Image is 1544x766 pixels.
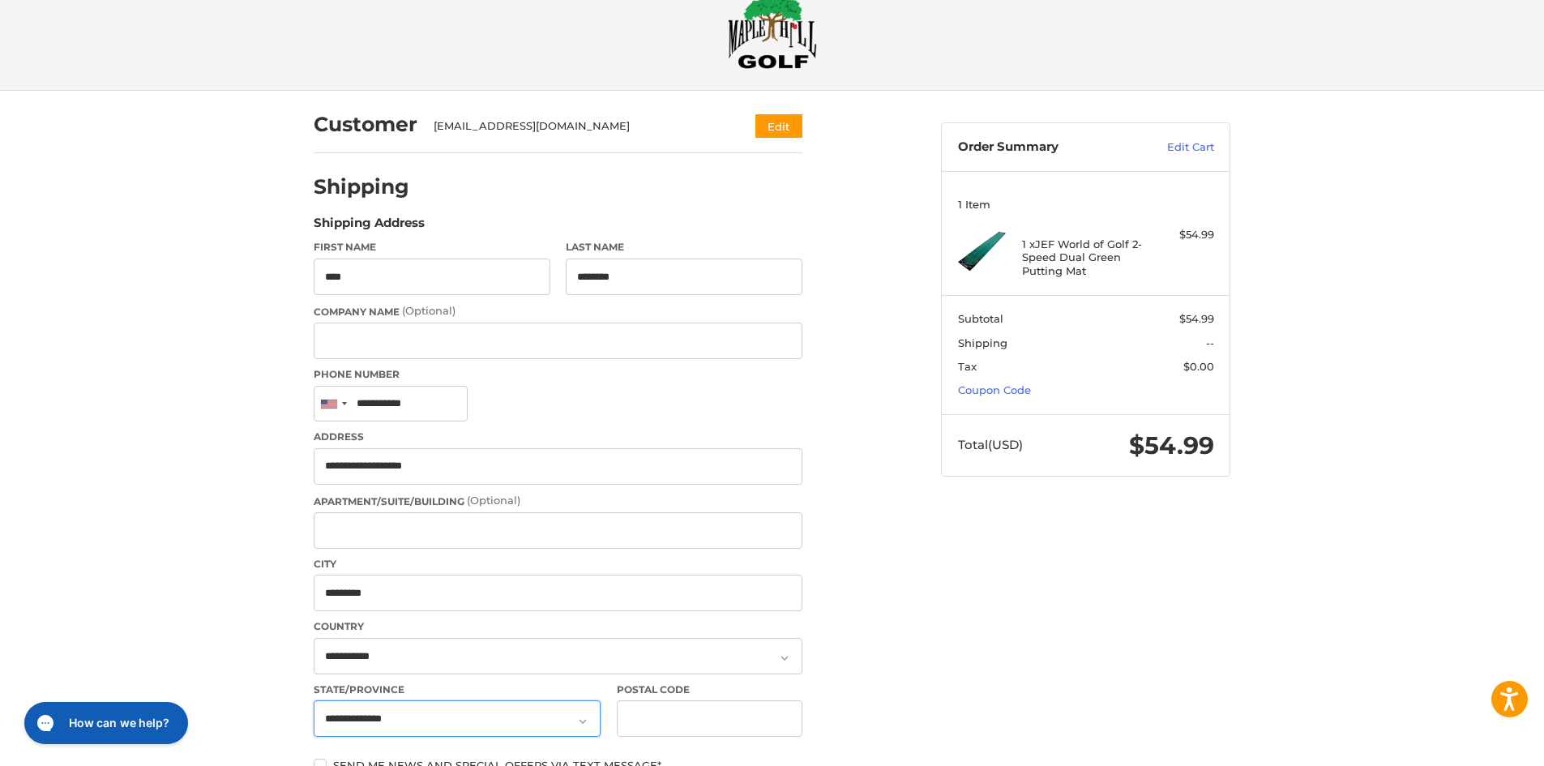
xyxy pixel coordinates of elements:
[1183,360,1214,373] span: $0.00
[1150,227,1214,243] div: $54.99
[617,683,803,697] label: Postal Code
[314,174,409,199] h2: Shipping
[958,336,1007,349] span: Shipping
[314,683,601,697] label: State/Province
[314,214,425,240] legend: Shipping Address
[314,240,550,255] label: First Name
[958,198,1214,211] h3: 1 Item
[1179,312,1214,325] span: $54.99
[1206,336,1214,349] span: --
[314,367,802,382] label: Phone Number
[958,383,1031,396] a: Coupon Code
[1132,139,1214,156] a: Edit Cart
[314,557,802,571] label: City
[314,387,352,422] div: United States: +1
[314,112,417,137] h2: Customer
[402,304,456,317] small: (Optional)
[958,437,1023,452] span: Total (USD)
[314,619,802,634] label: Country
[958,139,1132,156] h3: Order Summary
[566,240,802,255] label: Last Name
[314,303,802,319] label: Company Name
[434,118,725,135] div: [EMAIL_ADDRESS][DOMAIN_NAME]
[1022,238,1146,277] h4: 1 x JEF World of Golf 2-Speed Dual Green Putting Mat
[314,430,802,444] label: Address
[314,493,802,509] label: Apartment/Suite/Building
[958,312,1003,325] span: Subtotal
[1129,430,1214,460] span: $54.99
[958,360,977,373] span: Tax
[755,114,802,138] button: Edit
[467,494,520,507] small: (Optional)
[16,696,193,750] iframe: Gorgias live chat messenger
